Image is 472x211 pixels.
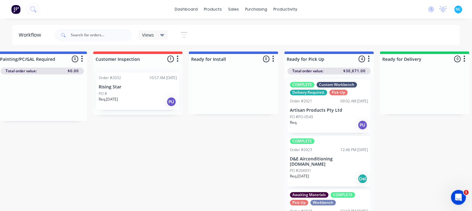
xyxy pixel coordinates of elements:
div: Order #203210:57 AM [DATE]Rising StarPO #Req.[DATE]PU [96,73,179,110]
div: COMPLETE [330,192,355,198]
iframe: Intercom live chat [451,190,466,205]
div: Order #2021 [290,98,312,104]
div: COMPLETECustom WorkbenchDelivery Required.Pick-UpOrder #202109:02 AM [DATE]Artisan Products Pty L... [287,79,371,133]
div: Delivery Required. [290,90,327,95]
div: COMPLETE [290,138,314,144]
div: COMPLETE [290,82,314,88]
p: Req. [DATE] [99,97,118,102]
span: Views [142,32,154,38]
p: PO #PO-0549 [290,114,313,120]
div: sales [225,5,242,14]
div: Custom Workbench [317,82,357,88]
p: Req. [290,120,297,125]
div: PU [166,97,176,107]
p: D&E Airconditioning [DOMAIN_NAME] [290,156,368,167]
span: $0.00 [68,68,79,74]
div: COMPLETEOrder #202312:46 PM [DATE]D&E Airconditioning [DOMAIN_NAME]PO #204931Req.[DATE]Del [287,136,371,187]
div: Workbench [310,200,336,205]
p: PO # [99,91,107,97]
p: PO #204931 [290,168,311,173]
span: Total order value: [292,68,323,74]
div: purchasing [242,5,270,14]
a: dashboard [172,5,201,14]
p: Req. [DATE] [290,173,309,179]
div: 09:02 AM [DATE] [340,98,368,104]
div: Workflow [19,31,44,39]
span: 1 [464,190,469,195]
img: Factory [11,5,20,14]
div: Del [357,174,367,184]
span: Total order value: [6,68,37,74]
div: products [201,5,225,14]
p: Rising Star [99,84,177,90]
span: NC [456,7,461,12]
p: Artisan Products Pty Ltd [290,108,368,113]
div: PU [357,120,367,130]
div: Pick-Up [329,90,348,95]
div: Order #2023 [290,147,312,153]
div: 10:57 AM [DATE] [149,75,177,81]
input: Search for orders... [71,29,132,41]
div: Pick-Up [290,200,308,205]
div: Awaiting Materials [290,192,328,198]
span: $30,671.00 [343,68,366,74]
div: productivity [270,5,300,14]
div: Order #2032 [99,75,121,81]
div: 12:46 PM [DATE] [340,147,368,153]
